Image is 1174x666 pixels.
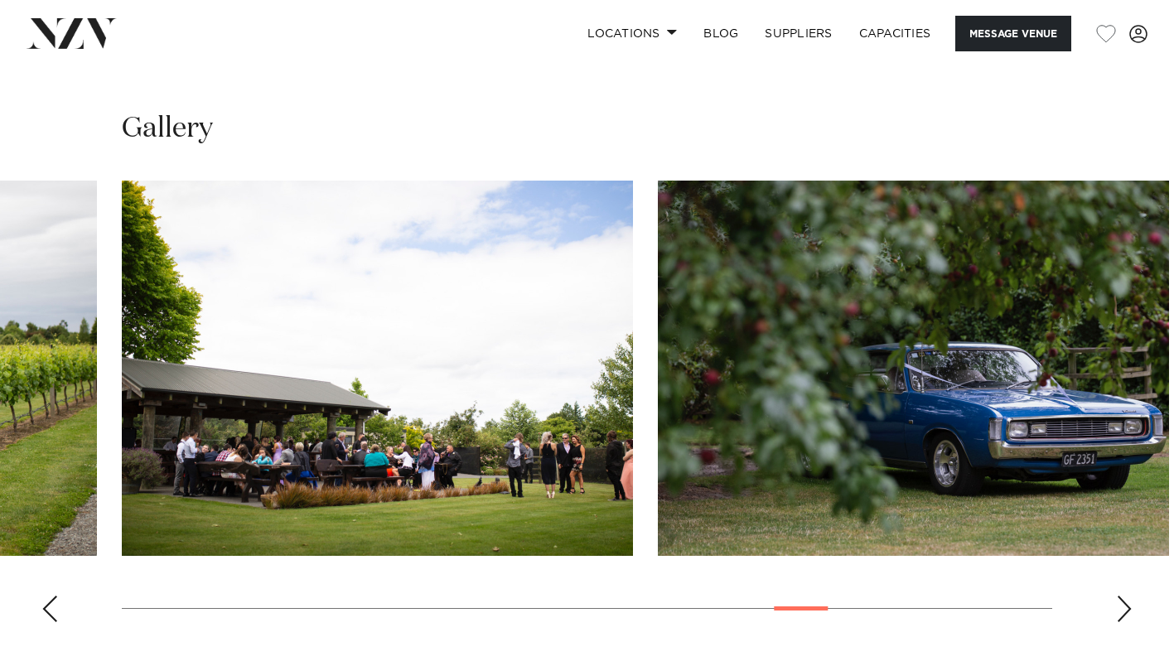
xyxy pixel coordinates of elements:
swiper-slide: 22 / 30 [122,181,633,556]
a: Capacities [846,16,945,51]
a: Locations [574,16,690,51]
swiper-slide: 23 / 30 [658,181,1169,556]
img: nzv-logo.png [27,18,117,48]
a: BLOG [690,16,751,51]
h2: Gallery [122,110,213,147]
button: Message Venue [955,16,1071,51]
a: SUPPLIERS [751,16,845,51]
